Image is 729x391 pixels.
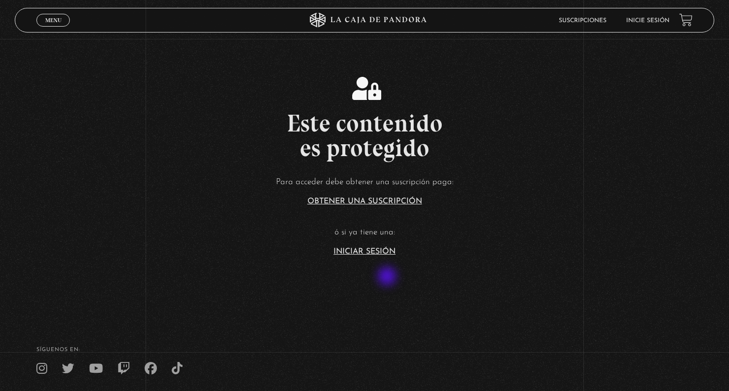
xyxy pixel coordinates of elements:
[42,26,65,33] span: Cerrar
[559,18,607,24] a: Suscripciones
[36,347,693,353] h4: SÍguenos en:
[626,18,669,24] a: Inicie sesión
[679,13,693,27] a: View your shopping cart
[307,197,422,205] a: Obtener una suscripción
[45,17,61,23] span: Menu
[334,248,395,256] a: Iniciar Sesión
